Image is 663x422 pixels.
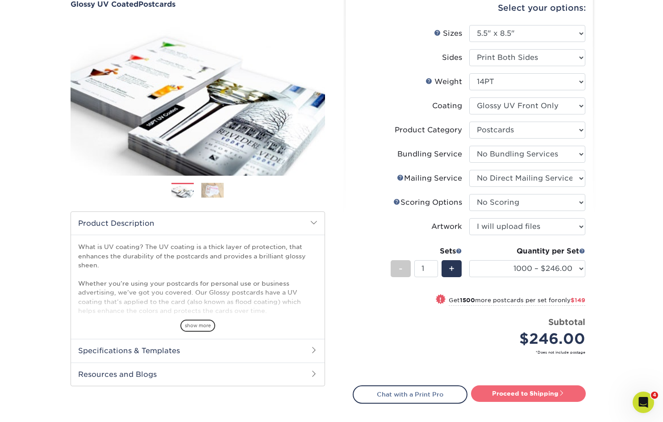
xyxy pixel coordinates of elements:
h2: Resources and Blogs [71,363,325,386]
a: Chat with a Print Pro [353,385,467,403]
div: Scoring Options [393,197,462,208]
span: ! [439,295,442,304]
div: Sizes [434,28,462,39]
div: Quantity per Set [469,246,585,257]
span: + [449,262,455,275]
h2: Specifications & Templates [71,339,325,362]
a: Proceed to Shipping [471,385,586,401]
div: Artwork [431,221,462,232]
div: Mailing Service [397,173,462,184]
div: Sides [442,52,462,63]
span: 4 [651,392,658,399]
span: show more [180,320,215,332]
p: What is UV coating? The UV coating is a thick layer of protection, that enhances the durability o... [78,242,317,379]
small: Get more postcards per set for [449,297,585,306]
div: Product Category [395,125,462,135]
span: only [558,297,585,304]
div: Coating [432,101,462,111]
h2: Product Description [71,212,325,235]
strong: Subtotal [548,317,585,327]
img: Postcards 01 [171,183,194,199]
span: $149 [571,297,585,304]
div: Sets [391,246,462,257]
div: $246.00 [476,328,585,350]
img: Postcards 02 [201,182,224,198]
strong: 1500 [460,297,475,304]
div: Bundling Service [397,149,462,160]
small: *Does not include postage [360,350,585,355]
img: Glossy UV Coated 01 [71,9,325,186]
span: - [399,262,403,275]
div: Weight [425,76,462,87]
iframe: Google Customer Reviews [2,395,76,419]
iframe: Intercom live chat [633,392,654,413]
